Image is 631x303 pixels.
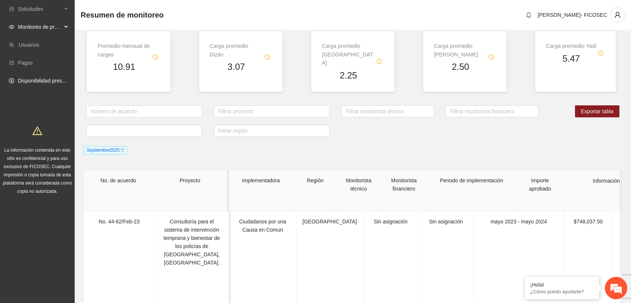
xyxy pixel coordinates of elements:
span: Resumen de monitoreo [81,9,164,21]
span: Exportar tabla [581,107,613,115]
th: Periodo de implementación [427,170,517,211]
th: Importe aprobado [517,170,563,211]
span: delete [121,148,124,152]
button: bell [523,9,535,21]
button: exclamation-circle [263,53,272,62]
button: exclamation-circle [596,49,605,58]
span: Septiembre2025 [84,146,127,155]
span: Monitoreo de proyectos [18,19,62,34]
div: ¡Hola! [530,282,594,288]
a: Usuarios [19,42,39,48]
h1: 2.25 [322,70,375,81]
span: Promedio mensual de cargas [97,42,150,59]
span: Carga promedio [GEOGRAPHIC_DATA] [322,42,375,67]
span: Carga promedio Dizán [210,42,263,59]
a: Disponibilidad presupuestal [18,78,82,84]
th: Proyecto [153,170,227,211]
span: user [610,12,625,18]
span: exclamation-circle [487,55,495,60]
span: Carga promedio [PERSON_NAME] [434,42,487,59]
th: No. de acuerdo [84,170,153,211]
span: [PERSON_NAME]- FICOSEC [538,12,607,18]
button: exclamation-circle [375,57,384,66]
h1: 5.47 [546,53,596,64]
span: warning [32,126,42,136]
button: Exportar tabla [575,105,619,117]
p: ¿Cómo puedo ayudarte? [530,289,594,294]
h1: 3.07 [210,62,263,72]
button: exclamation-circle [487,53,496,62]
th: Región [295,170,336,211]
th: Monitorista financiero [382,170,427,211]
th: Implementadora [227,170,295,211]
span: exclamation-circle [151,55,159,60]
th: Monitorista técnico [336,170,381,211]
button: exclamation-circle [151,53,160,62]
span: bell [523,12,534,18]
span: Solicitudes [18,1,62,16]
span: Información [593,177,620,185]
span: exclamation-circle [597,50,605,56]
h1: 2.50 [434,62,487,72]
span: La información contenida en este sitio es confidencial y para uso exclusivo de FICOSEC. Cualquier... [3,148,72,194]
span: exclamation-circle [375,59,383,64]
span: inbox [9,6,14,12]
span: Carga promedio Yadi [546,42,596,50]
a: Pagos [18,60,33,66]
span: exclamation-circle [263,55,271,60]
h1: 10.91 [97,62,150,72]
button: user [610,7,625,22]
span: eye [9,24,14,30]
